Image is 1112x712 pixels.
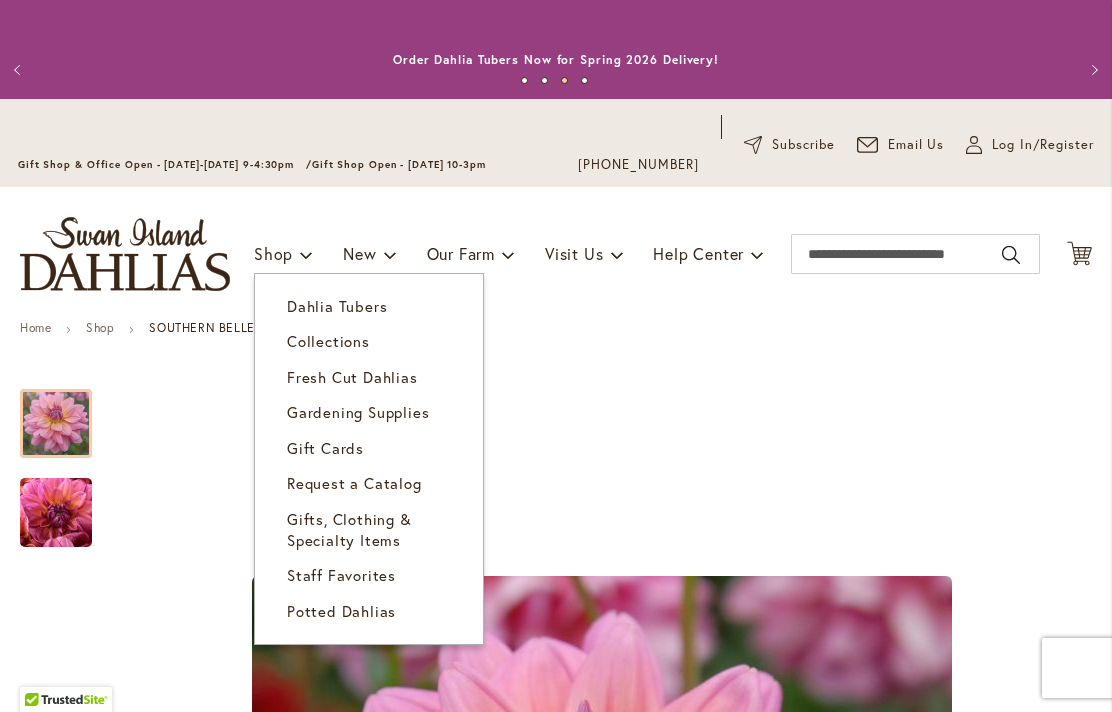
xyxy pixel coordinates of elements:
[287,402,429,422] span: Gardening Supplies
[343,243,376,264] span: New
[521,77,528,84] button: 1 of 4
[86,320,114,335] a: Shop
[312,158,486,171] span: Gift Shop Open - [DATE] 10-3pm
[20,369,112,458] div: SOUTHERN BELLE
[149,320,254,335] strong: SOUTHERN BELLE
[254,243,293,264] span: Shop
[992,135,1094,155] span: Log In/Register
[545,243,603,264] span: Visit Us
[581,77,588,84] button: 4 of 4
[18,158,312,171] span: Gift Shop & Office Open - [DATE]-[DATE] 9-4:30pm /
[287,601,396,621] span: Potted Dahlias
[287,296,387,316] span: Dahlia Tubers
[287,473,422,493] span: Request a Catalog
[20,458,92,547] div: SOUTHERN BELLE
[427,243,495,264] span: Our Farm
[287,331,370,351] span: Collections
[744,135,835,155] a: Subscribe
[287,509,412,550] span: Gifts, Clothing & Specialty Items
[255,431,483,466] a: Gift Cards
[561,77,568,84] button: 3 of 4
[393,52,719,67] a: Order Dahlia Tubers Now for Spring 2026 Delivery!
[857,135,945,155] a: Email Us
[15,641,71,697] iframe: Launch Accessibility Center
[287,565,396,585] span: Staff Favorites
[20,320,51,335] a: Home
[888,135,945,155] span: Email Us
[20,217,230,291] a: store logo
[772,135,835,155] span: Subscribe
[653,243,744,264] span: Help Center
[287,367,418,387] span: Fresh Cut Dahlias
[578,155,699,175] a: [PHONE_NUMBER]
[1072,50,1112,90] button: Next
[541,77,548,84] button: 2 of 4
[966,135,1094,155] a: Log In/Register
